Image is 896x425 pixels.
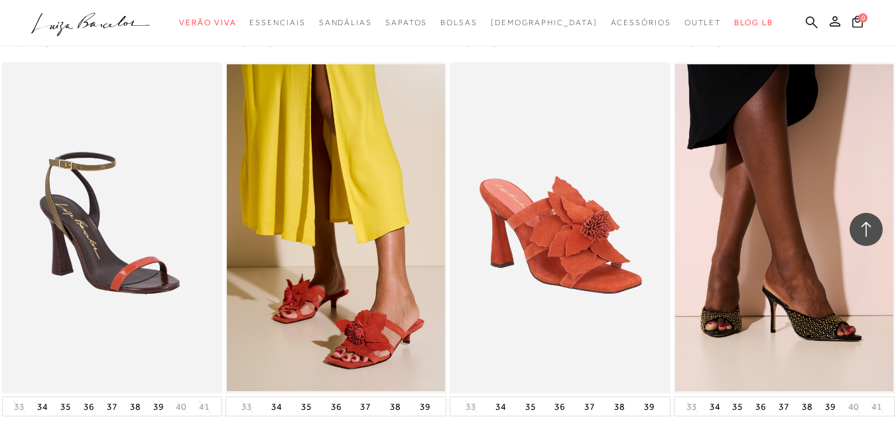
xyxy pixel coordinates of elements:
[385,18,427,27] span: Sapatos
[580,397,599,416] button: 37
[319,18,372,27] span: Sandálias
[867,400,886,413] button: 41
[858,13,867,23] span: 0
[451,64,669,391] img: SANDÁLIA EM CAMURÇA VERMELHO CAIENA COM FLOR APLICADA E SALTO FLARE
[235,37,287,48] span: R$399,90
[386,397,405,416] button: 38
[10,400,29,413] button: 33
[195,400,214,413] button: 41
[297,397,316,416] button: 35
[451,64,669,391] a: SANDÁLIA EM CAMURÇA VERMELHO CAIENA COM FLOR APLICADA E SALTO FLARE SANDÁLIA EM CAMURÇA VERMELHO ...
[848,15,867,32] button: 0
[237,400,256,413] button: 33
[172,400,190,413] button: 40
[179,11,236,35] a: categoryNavScreenReaderText
[416,397,434,416] button: 39
[706,397,724,416] button: 34
[12,37,64,48] span: R$499,90
[462,400,480,413] button: 33
[734,11,773,35] a: BLOG LB
[675,64,893,391] img: MULE EM COURO PRETO COM APLICAÇÕES E SALTO FINO
[675,64,893,391] a: MULE EM COURO PRETO COM APLICAÇÕES E SALTO FINO MULE EM COURO PRETO COM APLICAÇÕES E SALTO FINO
[611,11,671,35] a: categoryNavScreenReaderText
[227,64,445,391] img: SANDÁLIA DE CAMURÇA VERMELHO CAIENA COM FLOR APLICADA E SALTO BAIXO KITTEN HEEL
[640,397,659,416] button: 39
[684,11,722,35] a: categoryNavScreenReaderText
[327,397,346,416] button: 36
[728,397,747,416] button: 35
[684,37,736,48] span: R$999,90
[149,397,168,416] button: 39
[751,397,770,416] button: 36
[3,64,222,391] a: SANDÁLIA EM VERNIZ COM TIRAS COLORIDAS E SALTO FLARE SANDÁLIA EM VERNIZ COM TIRAS COLORIDAS E SAL...
[179,18,236,27] span: Verão Viva
[249,18,305,27] span: Essenciais
[33,397,52,416] button: 34
[267,397,286,416] button: 34
[491,18,598,27] span: [DEMOGRAPHIC_DATA]
[684,18,722,27] span: Outlet
[385,11,427,35] a: categoryNavScreenReaderText
[682,400,701,413] button: 33
[103,397,121,416] button: 37
[249,11,305,35] a: categoryNavScreenReaderText
[356,397,375,416] button: 37
[611,18,671,27] span: Acessórios
[798,397,816,416] button: 38
[491,11,598,35] a: noSubCategoriesText
[521,397,540,416] button: 35
[3,64,222,391] img: SANDÁLIA EM VERNIZ COM TIRAS COLORIDAS E SALTO FLARE
[610,397,629,416] button: 38
[460,37,511,48] span: R$599,90
[775,397,793,416] button: 37
[550,397,569,416] button: 36
[319,11,372,35] a: categoryNavScreenReaderText
[440,18,478,27] span: Bolsas
[227,64,445,391] a: SANDÁLIA DE CAMURÇA VERMELHO CAIENA COM FLOR APLICADA E SALTO BAIXO KITTEN HEEL SANDÁLIA DE CAMUR...
[821,397,840,416] button: 39
[126,397,145,416] button: 38
[734,18,773,27] span: BLOG LB
[56,397,75,416] button: 35
[80,397,98,416] button: 36
[844,400,863,413] button: 40
[491,397,510,416] button: 34
[440,11,478,35] a: categoryNavScreenReaderText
